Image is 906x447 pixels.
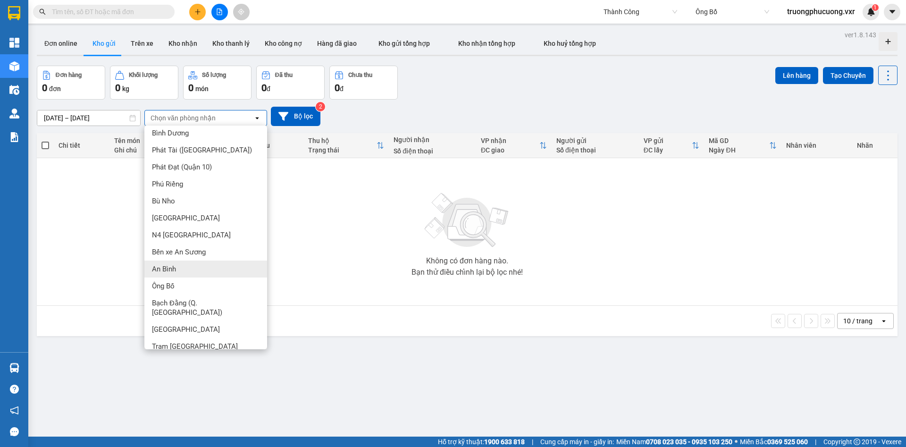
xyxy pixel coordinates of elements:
[42,82,47,93] span: 0
[37,32,85,55] button: Đơn online
[556,146,634,154] div: Số điện thoại
[152,128,189,138] span: Bình Dương
[616,437,732,447] span: Miền Nam
[267,85,270,93] span: đ
[308,137,377,144] div: Thu hộ
[308,146,377,154] div: Trạng thái
[56,72,82,78] div: Đơn hàng
[37,66,105,100] button: Đơn hàng0đơn
[39,8,46,15] span: search
[202,72,226,78] div: Số lượng
[823,67,873,84] button: Tạo Chuyến
[438,437,525,447] span: Hỗ trợ kỹ thuật:
[152,325,220,334] span: [GEOGRAPHIC_DATA]
[151,113,216,123] div: Chọn văn phòng nhận
[604,5,677,19] span: Thành Công
[8,6,20,20] img: logo-vxr
[880,317,888,325] svg: open
[735,440,738,444] span: ⚪️
[740,437,808,447] span: Miền Bắc
[216,8,223,15] span: file-add
[484,438,525,446] strong: 1900 633 818
[122,85,129,93] span: kg
[256,66,325,100] button: Đã thu0đ
[9,38,19,48] img: dashboard-icon
[884,4,900,20] button: caret-down
[854,439,860,445] span: copyright
[775,67,818,84] button: Lên hàng
[152,179,183,189] span: Phú Riềng
[310,32,364,55] button: Hàng đã giao
[59,142,104,149] div: Chi tiết
[329,66,398,100] button: Chưa thu0đ
[195,85,209,93] span: món
[114,146,168,154] div: Ghi chú
[879,32,898,51] div: Tạo kho hàng mới
[544,40,596,47] span: Kho huỷ tổng hợp
[639,133,705,158] th: Toggle SortBy
[845,30,876,40] div: ver 1.8.143
[704,133,781,158] th: Toggle SortBy
[85,32,123,55] button: Kho gửi
[37,110,140,126] input: Select a date range.
[123,32,161,55] button: Trên xe
[394,136,471,143] div: Người nhận
[10,427,19,436] span: message
[144,126,267,349] ul: Menu
[843,316,872,326] div: 10 / trang
[238,8,244,15] span: aim
[458,40,515,47] span: Kho nhận tổng hợp
[188,82,193,93] span: 0
[152,213,220,223] span: [GEOGRAPHIC_DATA]
[115,82,120,93] span: 0
[481,137,539,144] div: VP nhận
[114,137,168,144] div: Tên món
[49,85,61,93] span: đơn
[253,114,261,122] svg: open
[556,137,634,144] div: Người gửi
[481,146,539,154] div: ĐC giao
[780,6,863,17] span: truongphucuong.vxr
[872,4,879,11] sup: 1
[52,7,163,17] input: Tìm tên, số ĐT hoặc mã đơn
[205,32,257,55] button: Kho thanh lý
[243,142,299,149] div: Chưa thu
[9,109,19,118] img: warehouse-icon
[152,342,238,351] span: Trạm [GEOGRAPHIC_DATA]
[316,102,325,111] sup: 2
[233,4,250,20] button: aim
[394,147,471,155] div: Số điện thoại
[696,5,769,19] span: Ông Bố
[709,146,769,154] div: Ngày ĐH
[161,32,205,55] button: Kho nhận
[261,82,267,93] span: 0
[411,269,523,276] div: Bạn thử điều chỉnh lại bộ lọc nhé!
[348,72,372,78] div: Chưa thu
[340,85,344,93] span: đ
[152,298,263,317] span: Bạch Đằng (Q.[GEOGRAPHIC_DATA])
[709,137,769,144] div: Mã GD
[815,437,816,447] span: |
[644,146,692,154] div: ĐC lấy
[275,72,293,78] div: Đã thu
[857,142,893,149] div: Nhãn
[378,40,430,47] span: Kho gửi tổng hợp
[152,264,176,274] span: An Bình
[152,196,175,206] span: Bù Nho
[152,145,252,155] span: Phát Tài ([GEOGRAPHIC_DATA])
[152,247,206,257] span: Bến xe An Sương
[194,8,201,15] span: plus
[152,230,231,240] span: N4 [GEOGRAPHIC_DATA]
[644,137,692,144] div: VP gửi
[152,281,175,291] span: Ông Bố
[540,437,614,447] span: Cung cấp máy in - giấy in:
[873,4,877,11] span: 1
[271,107,320,126] button: Bộ lọc
[211,4,228,20] button: file-add
[9,61,19,71] img: warehouse-icon
[183,66,252,100] button: Số lượng0món
[189,4,206,20] button: plus
[767,438,808,446] strong: 0369 525 060
[867,8,875,16] img: icon-new-feature
[476,133,552,158] th: Toggle SortBy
